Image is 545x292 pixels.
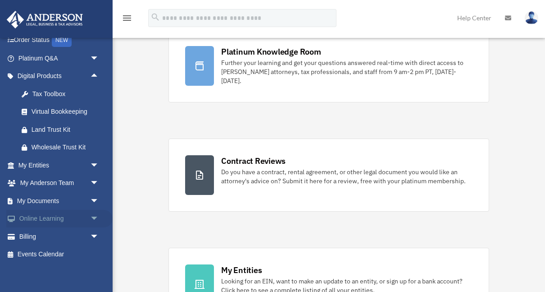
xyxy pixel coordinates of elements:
img: Anderson Advisors Platinum Portal [4,11,86,28]
i: search [150,12,160,22]
a: Online Learningarrow_drop_down [6,210,113,228]
img: User Pic [525,11,538,24]
a: Platinum Q&Aarrow_drop_down [6,49,113,67]
span: arrow_drop_up [90,67,108,86]
div: Virtual Bookkeeping [32,106,101,117]
a: Events Calendar [6,246,113,264]
a: My Anderson Teamarrow_drop_down [6,174,113,192]
a: menu [122,16,132,23]
div: Contract Reviews [221,155,286,167]
a: Platinum Knowledge Room Further your learning and get your questions answered real-time with dire... [168,29,489,102]
div: My Entities [221,264,262,276]
a: Order StatusNEW [6,31,113,50]
span: arrow_drop_down [90,227,108,246]
a: My Documentsarrow_drop_down [6,192,113,210]
div: Platinum Knowledge Room [221,46,321,57]
a: Tax Toolbox [13,85,113,103]
span: arrow_drop_down [90,210,108,228]
a: Contract Reviews Do you have a contract, rental agreement, or other legal document you would like... [168,139,489,212]
div: Land Trust Kit [32,124,101,135]
i: menu [122,13,132,23]
a: Land Trust Kit [13,121,113,139]
div: Do you have a contract, rental agreement, or other legal document you would like an attorney's ad... [221,167,472,185]
span: arrow_drop_down [90,49,108,68]
a: Billingarrow_drop_down [6,227,113,246]
a: Digital Productsarrow_drop_up [6,67,113,85]
div: NEW [52,33,72,47]
span: arrow_drop_down [90,174,108,193]
div: Tax Toolbox [32,88,101,100]
div: Wholesale Trust Kit [32,142,101,153]
a: My Entitiesarrow_drop_down [6,156,113,174]
span: arrow_drop_down [90,156,108,175]
span: arrow_drop_down [90,192,108,210]
a: Wholesale Trust Kit [13,139,113,157]
a: Virtual Bookkeeping [13,103,113,121]
div: Further your learning and get your questions answered real-time with direct access to [PERSON_NAM... [221,58,472,85]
